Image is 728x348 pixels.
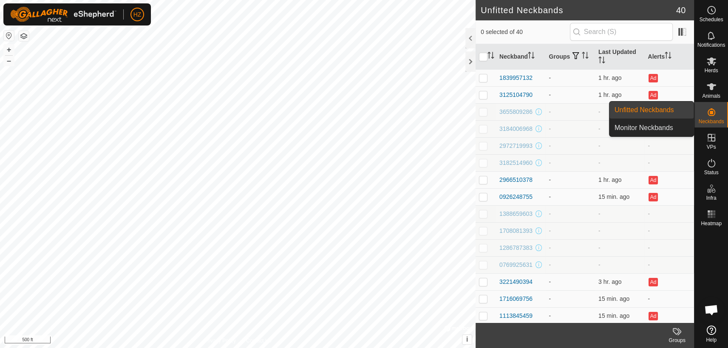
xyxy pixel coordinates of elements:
td: - [546,290,595,307]
span: - [598,142,601,149]
td: - [645,256,694,273]
td: - [546,205,595,222]
a: Contact Us [246,337,271,345]
span: Animals [702,93,720,99]
td: - [645,290,694,307]
td: - [645,222,694,239]
span: - [598,261,601,268]
input: Search (S) [570,23,673,41]
div: 1716069756 [499,294,533,303]
span: - [598,108,601,115]
p-sorticon: Activate to sort [665,53,671,60]
div: 1286787383 [499,243,533,252]
span: Herds [704,68,718,73]
div: 1708081393 [499,226,533,235]
div: 3182514960 [499,158,533,167]
span: - [598,210,601,217]
td: - [546,188,595,205]
button: + [4,45,14,55]
p-sorticon: Activate to sort [528,53,535,60]
td: - [546,171,595,188]
span: Sep 22, 2025, 8:36 PM [598,295,629,302]
td: - [546,86,595,103]
th: Last Updated [595,44,644,70]
span: Status [704,170,718,175]
td: - [645,154,694,171]
a: Privacy Policy [204,337,236,345]
span: 40 [676,4,686,17]
p-sorticon: Activate to sort [582,53,589,60]
div: Open chat [699,297,724,323]
span: Heatmap [701,221,722,226]
div: 2972719993 [499,141,533,150]
td: - [546,273,595,290]
span: i [466,336,468,343]
td: - [645,239,694,256]
button: Ad [649,74,658,82]
button: – [4,56,14,66]
td: - [546,69,595,86]
span: - [598,227,601,234]
button: Ad [649,193,658,201]
a: Monitor Neckbands [609,119,694,136]
button: Reset Map [4,31,14,41]
span: 0 selected of 40 [481,28,570,37]
th: Neckband [496,44,545,70]
div: 1839957132 [499,74,533,82]
img: Gallagher Logo [10,7,116,22]
h2: Unfitted Neckbands [481,5,676,15]
td: - [546,239,595,256]
td: - [546,137,595,154]
div: 2966510378 [499,175,533,184]
span: Schedules [699,17,723,22]
td: - [546,120,595,137]
span: - [598,159,601,166]
span: Infra [706,195,716,201]
td: - [546,256,595,273]
span: Neckbands [698,119,724,124]
div: 3221490394 [499,277,533,286]
span: Sep 22, 2025, 8:36 PM [598,312,629,319]
td: - [546,307,595,324]
div: 1388659603 [499,209,533,218]
p-sorticon: Activate to sort [487,53,494,60]
button: Ad [649,91,658,99]
td: - [645,205,694,222]
button: Ad [649,312,658,320]
td: - [546,103,595,120]
span: Help [706,337,717,342]
div: 3125104790 [499,91,533,99]
a: Help [694,322,728,346]
span: HZ [133,10,142,19]
div: 0926248755 [499,192,533,201]
button: i [462,335,472,344]
span: Monitor Neckbands [615,123,673,133]
th: Alerts [645,44,694,70]
div: 3184006968 [499,124,533,133]
span: Sep 22, 2025, 7:06 PM [598,176,622,183]
button: Ad [649,278,658,286]
td: - [645,137,694,154]
td: - [546,222,595,239]
span: - [598,244,601,251]
span: Notifications [697,42,725,48]
span: VPs [706,144,716,150]
span: - [598,125,601,132]
div: 1113845459 [499,311,533,320]
th: Groups [546,44,595,70]
span: Sep 22, 2025, 8:36 PM [598,193,629,200]
button: Map Layers [19,31,29,41]
span: Sep 22, 2025, 7:06 PM [598,91,622,98]
span: Sep 22, 2025, 5:36 PM [598,278,622,285]
span: Sep 22, 2025, 7:36 PM [598,74,622,81]
div: 3655809286 [499,108,533,116]
div: Groups [660,337,694,344]
a: Unfitted Neckbands [609,102,694,119]
button: Ad [649,176,658,184]
span: Unfitted Neckbands [615,105,674,115]
td: - [546,154,595,171]
p-sorticon: Activate to sort [598,58,605,65]
div: 0769925631 [499,260,533,269]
